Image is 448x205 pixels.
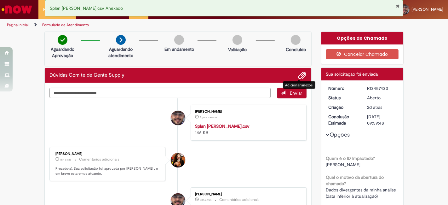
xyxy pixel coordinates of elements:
p: Aguardando atendimento [106,46,136,59]
p: Prezado(a), Sua solicitação foi aprovada por [PERSON_NAME] , e em breve estaremos atuando. [55,166,160,176]
time: 30/08/2025 10:29:25 [200,115,217,119]
a: Página inicial [7,22,29,27]
p: Concluído [286,46,306,53]
span: Enviar [290,90,302,96]
div: [PERSON_NAME] [195,192,300,196]
div: [PERSON_NAME] [195,110,300,114]
div: Opções do Chamado [321,32,404,44]
div: [DATE] 09:59:48 [367,114,396,126]
div: Rafael Jose Pereira Da Silva [171,111,185,125]
img: img-circle-grey.png [233,35,242,45]
span: Sua solicitação foi enviada [326,71,378,77]
b: Qual o motivo da abertura do chamado? [326,174,384,186]
div: R13457433 [367,85,396,91]
small: Comentários adicionais [219,197,260,202]
img: img-circle-grey.png [174,35,184,45]
time: 29/08/2025 15:59:48 [60,158,71,161]
img: arrow-next.png [116,35,126,45]
dt: Número [324,85,363,91]
textarea: Digite sua mensagem aqui... [49,88,271,98]
a: Formulário de Atendimento [42,22,89,27]
p: Em andamento [164,46,194,52]
b: Quem é o ID Impactado? [326,155,375,161]
div: 28/08/2025 11:56:21 [367,104,396,110]
button: Cancelar Chamado [326,49,399,59]
p: Aguardando Aprovação [47,46,78,59]
small: Comentários adicionais [79,157,119,162]
span: 2d atrás [367,104,382,110]
button: Enviar [277,88,307,98]
dt: Criação [324,104,363,110]
time: 29/08/2025 14:58:16 [200,198,211,202]
span: Dados divergentes da minha análise (data inferior à atualização) [326,187,398,199]
span: Agora mesmo [200,115,217,119]
img: img-circle-grey.png [291,35,301,45]
button: Fechar Notificação [396,3,400,9]
ul: Trilhas de página [5,19,294,31]
button: Adicionar anexos [298,71,307,79]
span: 18h atrás [60,158,71,161]
div: 146 KB [195,123,300,136]
div: Adicionar anexos [283,81,315,89]
span: [PERSON_NAME] [411,7,443,12]
div: Tayna Marcia Teixeira Ferreira [171,153,185,167]
span: Requisições [43,6,65,13]
span: Splan [PERSON_NAME].csv Anexado [50,5,123,11]
div: [PERSON_NAME] [55,152,160,156]
img: ServiceNow [1,3,33,16]
span: [PERSON_NAME] [326,162,361,167]
div: Aberto [367,95,396,101]
dt: Status [324,95,363,101]
time: 28/08/2025 11:56:21 [367,104,382,110]
p: Validação [228,46,247,53]
a: Splan [PERSON_NAME].csv [195,123,250,129]
dt: Conclusão Estimada [324,114,363,126]
span: 20h atrás [200,198,211,202]
img: check-circle-green.png [58,35,67,45]
h2: Dúvidas Comite de Gente Supply Histórico de tíquete [49,73,124,78]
